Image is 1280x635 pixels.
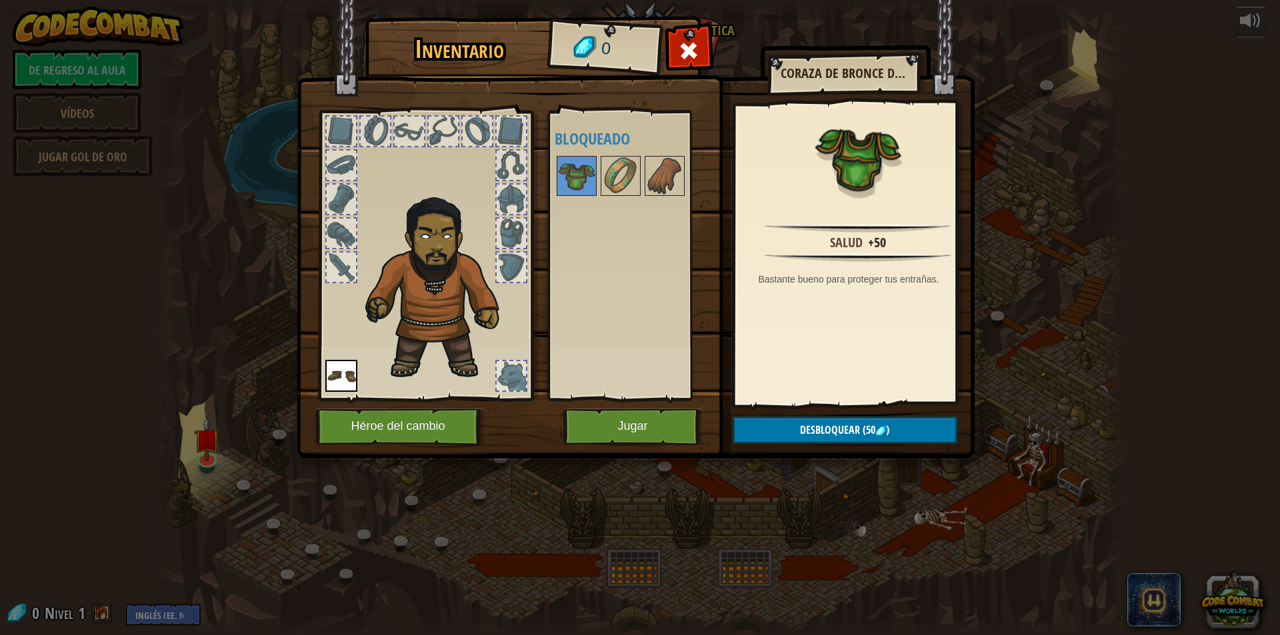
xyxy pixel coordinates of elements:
[868,233,886,251] font: +50
[759,274,939,285] font: Bastante bueno para proteger tus entrañas.
[800,422,860,437] font: Desbloquear
[733,416,957,444] button: Desbloquear(50)
[315,408,485,445] button: Héroe del cambio
[863,422,875,437] font: (50
[325,360,357,392] img: portrait.png
[558,157,595,195] img: portrait.png
[765,253,950,262] img: hr.png
[765,224,950,233] img: hr.png
[646,157,683,195] img: portrait.png
[563,408,703,445] button: Jugar
[815,115,901,201] img: portrait.png
[359,187,522,381] img: duelist_hair.png
[830,233,863,251] font: Salud
[886,422,889,437] font: )
[617,420,647,433] font: Jugar
[875,426,886,436] img: gem.png
[555,128,630,149] font: Bloqueado
[781,64,959,82] font: Coraza de bronce deslustrado
[600,39,611,58] font: 0
[351,420,445,433] font: Héroe del cambio
[602,157,639,195] img: portrait.png
[415,31,504,66] font: Inventario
